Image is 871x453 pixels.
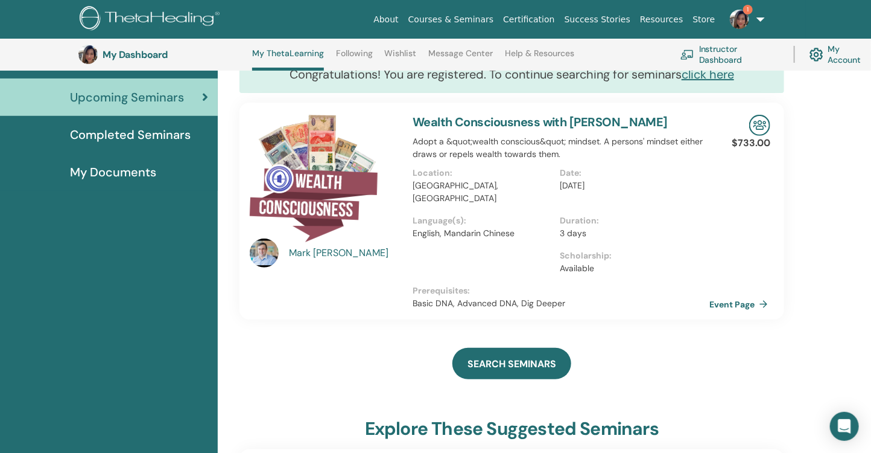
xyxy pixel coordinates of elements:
a: Mark [PERSON_NAME] [290,246,401,260]
p: Date : [560,167,701,179]
span: Upcoming Seminars [70,88,184,106]
img: logo.png [80,6,224,33]
p: English, Mandarin Chinese [413,227,553,240]
a: Certification [498,8,559,31]
p: [GEOGRAPHIC_DATA], [GEOGRAPHIC_DATA] [413,179,553,205]
img: Wealth Consciousness [250,115,378,242]
a: Courses & Seminars [404,8,499,31]
span: My Documents [70,163,156,181]
p: Adopt a &quot;wealth conscious&quot; mindset. A persons' mindset either draws or repels wealth to... [413,135,708,161]
a: My ThetaLearning [252,48,324,71]
p: Available [560,262,701,275]
a: About [369,8,403,31]
a: Following [336,48,373,68]
img: default.jpg [250,239,279,268]
div: Open Intercom Messenger [830,412,859,441]
p: $733.00 [732,136,770,150]
span: SEARCH SEMINARS [467,358,556,370]
p: Scholarship : [560,249,701,262]
img: In-Person Seminar [749,115,770,136]
a: Event Page [709,295,773,313]
p: [DATE] [560,179,701,192]
p: 3 days [560,227,701,240]
img: cog.svg [809,45,823,65]
a: SEARCH SEMINARS [452,348,571,379]
div: Congratulations! You are registered. To continue searching for seminars [239,56,784,93]
p: Language(s) : [413,214,553,227]
h3: explore these suggested seminars [365,418,659,440]
a: Success Stories [560,8,635,31]
img: default.jpg [78,45,98,64]
a: Store [688,8,720,31]
span: Completed Seminars [70,126,191,144]
p: Duration : [560,214,701,227]
p: Prerequisites : [413,284,708,297]
span: 1 [743,5,753,14]
a: Resources [635,8,688,31]
a: Message Center [428,48,493,68]
img: chalkboard-teacher.svg [680,50,694,60]
a: click here [682,66,734,82]
p: Basic DNA, Advanced DNA, Dig Deeper [413,297,708,310]
a: Instructor Dashboard [680,41,779,68]
a: Wealth Consciousness with [PERSON_NAME] [413,114,668,130]
img: default.jpg [730,10,749,29]
p: Location : [413,167,553,179]
h3: My Dashboard [103,49,223,60]
a: Help & Resources [505,48,574,68]
a: Wishlist [385,48,417,68]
